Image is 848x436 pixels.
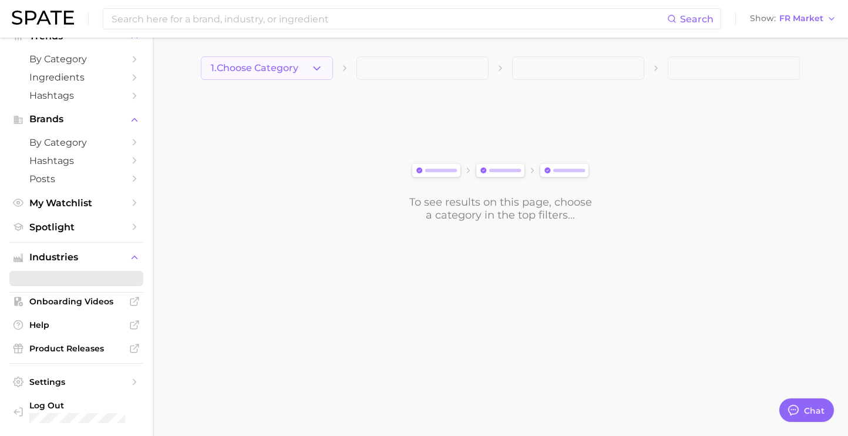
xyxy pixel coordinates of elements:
[9,249,143,266] button: Industries
[750,15,776,22] span: Show
[680,14,714,25] span: Search
[408,161,593,182] img: svg%3e
[29,173,123,185] span: Posts
[9,340,143,357] a: Product Releases
[29,90,123,101] span: Hashtags
[201,56,333,80] button: 1.Choose Category
[29,114,123,125] span: Brands
[29,377,123,387] span: Settings
[29,72,123,83] span: Ingredients
[29,222,123,233] span: Spotlight
[9,133,143,152] a: by Category
[9,110,143,128] button: Brands
[9,316,143,334] a: Help
[29,400,134,411] span: Log Out
[12,11,74,25] img: SPATE
[29,197,123,209] span: My Watchlist
[9,293,143,310] a: Onboarding Videos
[29,252,123,263] span: Industries
[408,196,593,222] div: To see results on this page, choose a category in the top filters...
[9,194,143,212] a: My Watchlist
[9,170,143,188] a: Posts
[211,63,298,73] span: 1. Choose Category
[779,15,823,22] span: FR Market
[9,218,143,236] a: Spotlight
[9,373,143,391] a: Settings
[29,53,123,65] span: by Category
[29,296,123,307] span: Onboarding Videos
[29,320,123,330] span: Help
[29,155,123,166] span: Hashtags
[29,343,123,354] span: Product Releases
[9,397,143,427] a: Log out. Currently logged in with e-mail angeline@spate.nyc.
[9,50,143,68] a: by Category
[9,68,143,86] a: Ingredients
[110,9,667,29] input: Search here for a brand, industry, or ingredient
[747,11,839,26] button: ShowFR Market
[29,137,123,148] span: by Category
[9,152,143,170] a: Hashtags
[9,86,143,105] a: Hashtags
